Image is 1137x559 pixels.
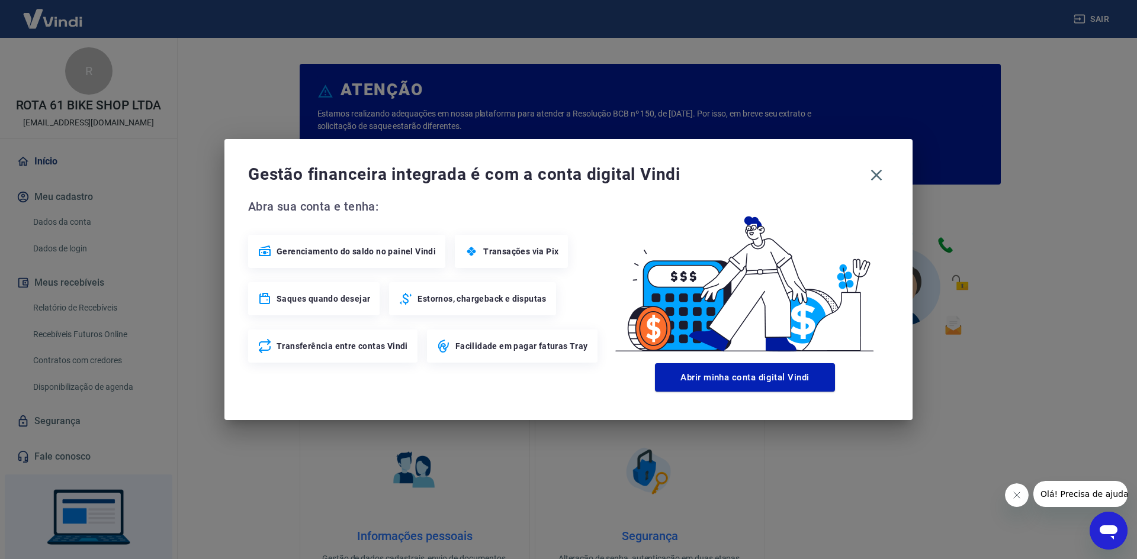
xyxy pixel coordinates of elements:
[7,8,99,18] span: Olá! Precisa de ajuda?
[248,197,601,216] span: Abra sua conta e tenha:
[277,293,370,305] span: Saques quando desejar
[277,245,436,257] span: Gerenciamento do saldo no painel Vindi
[1090,512,1128,550] iframe: Botão para abrir a janela de mensagens
[455,340,588,352] span: Facilidade em pagar faturas Tray
[277,340,408,352] span: Transferência entre contas Vindi
[1005,483,1029,507] iframe: Fechar mensagem
[655,363,835,392] button: Abrir minha conta digital Vindi
[1033,481,1128,507] iframe: Mensagem da empresa
[417,293,546,305] span: Estornos, chargeback e disputas
[248,163,864,186] span: Gestão financeira integrada é com a conta digital Vindi
[601,197,889,358] img: Good Billing
[483,245,558,257] span: Transações via Pix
